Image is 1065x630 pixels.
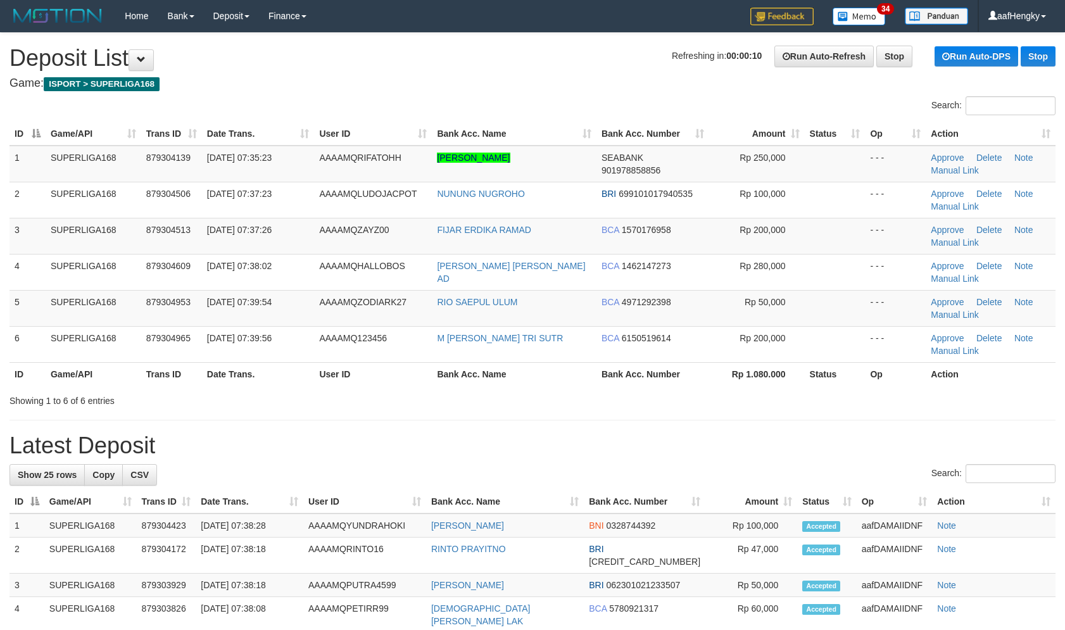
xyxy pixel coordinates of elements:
a: [PERSON_NAME] [431,580,504,590]
a: Manual Link [931,274,979,284]
td: SUPERLIGA168 [46,326,141,362]
img: MOTION_logo.png [9,6,106,25]
span: 879304139 [146,153,191,163]
a: Delete [976,153,1002,163]
span: Rp 50,000 [745,297,786,307]
td: - - - [865,218,926,254]
th: Bank Acc. Number: activate to sort column ascending [584,490,705,513]
span: Copy 4971292398 to clipboard [622,297,671,307]
td: 879303929 [137,574,196,597]
td: 4 [9,254,46,290]
h1: Latest Deposit [9,433,1056,458]
a: Manual Link [931,201,979,211]
span: BCA [602,297,619,307]
th: Date Trans. [202,362,315,386]
strong: 00:00:10 [726,51,762,61]
td: Rp 100,000 [705,513,797,538]
th: Op [865,362,926,386]
a: [PERSON_NAME] [431,520,504,531]
span: BRI [589,580,603,590]
td: Rp 50,000 [705,574,797,597]
span: Show 25 rows [18,470,77,480]
th: ID: activate to sort column descending [9,490,44,513]
td: SUPERLIGA168 [46,182,141,218]
span: CSV [130,470,149,480]
th: Bank Acc. Name: activate to sort column ascending [432,122,596,146]
span: Copy 1570176958 to clipboard [622,225,671,235]
span: 879304953 [146,297,191,307]
td: AAAAMQYUNDRAHOKI [303,513,426,538]
span: Copy 062301021233507 to clipboard [606,580,680,590]
span: 879304965 [146,333,191,343]
a: Note [937,603,956,614]
th: Op: activate to sort column ascending [865,122,926,146]
th: Date Trans.: activate to sort column ascending [202,122,315,146]
a: Note [1014,225,1033,235]
span: BCA [589,603,607,614]
span: Copy 5780921317 to clipboard [609,603,659,614]
td: - - - [865,290,926,326]
th: Status [805,362,866,386]
td: [DATE] 07:38:18 [196,538,303,574]
th: ID: activate to sort column descending [9,122,46,146]
span: BRI [602,189,616,199]
a: NUNUNG NUGROHO [437,189,524,199]
td: SUPERLIGA168 [46,254,141,290]
th: Trans ID: activate to sort column ascending [141,122,202,146]
a: Delete [976,297,1002,307]
td: 3 [9,574,44,597]
td: AAAAMQRINTO16 [303,538,426,574]
span: BCA [602,333,619,343]
th: Rp 1.080.000 [709,362,805,386]
td: - - - [865,182,926,218]
td: 879304423 [137,513,196,538]
th: Status: activate to sort column ascending [797,490,856,513]
td: SUPERLIGA168 [46,290,141,326]
th: Bank Acc. Number [596,362,709,386]
label: Search: [931,96,1056,115]
img: Feedback.jpg [750,8,814,25]
a: Stop [1021,46,1056,66]
td: SUPERLIGA168 [46,218,141,254]
th: Action: activate to sort column ascending [926,122,1056,146]
a: Note [937,544,956,554]
th: Game/API: activate to sort column ascending [44,490,137,513]
span: AAAAMQ123456 [319,333,387,343]
span: [DATE] 07:39:54 [207,297,272,307]
th: Action: activate to sort column ascending [932,490,1056,513]
a: Delete [976,225,1002,235]
span: 34 [877,3,894,15]
span: Copy [92,470,115,480]
span: BCA [602,225,619,235]
td: - - - [865,326,926,362]
span: 879304506 [146,189,191,199]
span: Accepted [802,581,840,591]
a: Approve [931,261,964,271]
span: Accepted [802,521,840,532]
th: Date Trans.: activate to sort column ascending [196,490,303,513]
span: [DATE] 07:39:56 [207,333,272,343]
th: Bank Acc. Number: activate to sort column ascending [596,122,709,146]
a: Approve [931,189,964,199]
a: Stop [876,46,912,67]
span: 879304609 [146,261,191,271]
h1: Deposit List [9,46,1056,71]
a: Delete [976,189,1002,199]
input: Search: [966,96,1056,115]
a: Run Auto-Refresh [774,46,874,67]
td: SUPERLIGA168 [44,513,137,538]
a: Note [937,520,956,531]
td: Rp 47,000 [705,538,797,574]
span: 879304513 [146,225,191,235]
a: Approve [931,297,964,307]
td: 6 [9,326,46,362]
span: [DATE] 07:37:26 [207,225,272,235]
span: Rp 280,000 [740,261,785,271]
a: Approve [931,153,964,163]
a: RIO SAEPUL ULUM [437,297,517,307]
th: Bank Acc. Name [432,362,596,386]
td: 879304172 [137,538,196,574]
td: 2 [9,182,46,218]
a: M [PERSON_NAME] TRI SUTR [437,333,563,343]
a: Show 25 rows [9,464,85,486]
